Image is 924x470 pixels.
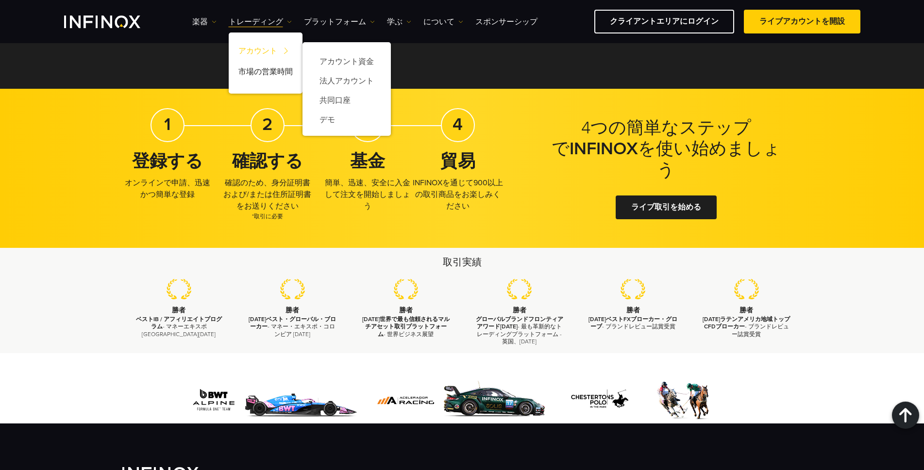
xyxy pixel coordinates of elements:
font: について [423,17,454,27]
font: 勝者 [513,306,526,314]
font: 確認のため、身分証明書および/または住所証明書をお送りください [223,178,311,211]
font: - 世界ビジネス展望 [384,330,434,337]
font: スポンサーシップ [475,17,538,27]
font: 市場の営業時間 [238,67,293,77]
font: ライブアカウントを開設 [759,16,845,26]
font: INFINOXを通じて900以上の取引商品をお楽しみください [413,178,503,211]
a: 市場の営業時間 [229,63,302,84]
font: [DATE]ベスト・グローバル・ブローカー [249,316,336,330]
a: 学ぶ [387,16,411,28]
font: 1 [164,114,171,135]
font: - ブランドレビュー誌賞受賞 [732,323,789,337]
a: ライブアカウントを開設 [744,10,860,33]
font: ベストIB / アフィリエイトプログラム [136,316,222,330]
font: 4 [453,114,463,135]
font: 勝者 [286,306,299,314]
a: プラットフォーム [304,16,375,28]
font: 楽器 [192,17,208,27]
font: *取引に必要 [252,213,283,220]
font: [DATE]世界で最も信頼されるマルチアセット取引プラットフォーム [362,316,450,337]
font: INFINOX [570,138,638,159]
font: トレーディング [229,17,283,27]
font: 貿易 [440,151,475,172]
font: - ブランドレビュー誌賞受賞 [602,323,675,330]
a: 楽器 [192,16,217,28]
a: INFINOXロゴ [64,16,163,28]
a: クライアントエリアにログイン [594,10,734,33]
a: 法人アカウント [312,71,381,91]
a: アカウント資金 [312,52,381,71]
a: トレーディング [229,16,292,28]
font: [DATE]ラテンアメリカ地域トップCFDブローカー [703,316,790,330]
font: グローバルブランドフロンティアアワード[DATE] [476,316,563,330]
a: について [423,16,463,28]
font: [DATE]ベストFXブローカー・グローブ [588,316,677,330]
font: 勝者 [626,306,640,314]
font: 基金 [350,151,385,172]
font: - 最も革新的なトレーディングプラットフォーム - 英国、[DATE] [477,323,562,344]
font: 登録する [132,151,203,172]
font: 法人アカウント [319,76,374,86]
font: 4つの簡単なステップで [552,117,751,159]
font: 取引実績 [443,257,482,268]
font: 共同口座 [319,96,351,105]
font: 勝者 [399,306,413,314]
font: - マネー・エキスポ・コロンビア [DATE] [268,323,335,337]
font: デモ [319,115,335,125]
font: - マネーエキスポ[GEOGRAPHIC_DATA][DATE] [142,323,216,337]
font: 確認する [232,151,303,172]
a: デモ [312,110,381,130]
font: アカウント資金 [319,57,374,66]
font: 学ぶ [387,17,403,27]
font: を使い始めましょう [638,138,781,180]
a: アカウント [229,42,302,63]
font: 勝者 [172,306,185,314]
font: 簡単、迅速、安全に入金して注文を開始しましょう [325,178,410,211]
a: 共同口座 [312,91,381,110]
font: オンラインで申請、迅速かつ簡単な登録 [125,178,210,199]
a: ライブ取引を始める [616,195,717,219]
font: アカウント [238,46,277,56]
a: スポンサーシップ [475,16,538,28]
font: 2 [262,114,272,135]
font: プラットフォーム [304,17,366,27]
font: 勝者 [739,306,753,314]
font: ライブ取引を始める [631,202,701,212]
font: クライアントエリアにログイン [610,16,719,26]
